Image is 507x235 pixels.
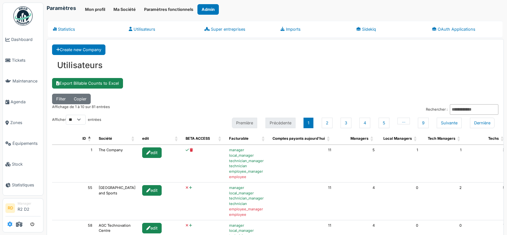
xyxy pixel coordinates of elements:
[82,136,86,141] span: ID
[70,94,91,104] button: Copier
[229,185,266,191] div: manager
[5,203,15,213] li: RD
[52,94,70,104] button: Filter
[229,228,266,233] div: local_manager
[421,145,465,183] td: 1
[52,55,498,75] h3: Utilisateurs
[18,201,41,206] div: Manager
[229,169,266,174] div: employee_manager
[229,153,266,158] div: local_manager
[437,118,462,128] button: Next
[66,115,86,125] select: Afficherentrées
[229,207,266,212] div: employee_manager
[142,225,163,230] a: edit
[414,133,418,145] span: Local Managers: Activate to sort
[229,136,249,141] span: Facturable
[47,5,76,11] h6: Paramètres
[124,21,199,38] a: Utilisateurs
[3,133,43,154] a: Équipements
[379,118,389,128] button: 5
[18,201,41,215] li: R2 D2
[488,136,499,141] span: translation missing: fr.user.techs
[52,78,123,89] a: Export Billable Counts to Excel
[12,161,41,167] span: Stock
[501,133,504,145] span: Techs: Activate to sort
[3,175,43,195] a: Statistiques
[12,57,41,63] span: Tickets
[140,4,197,15] button: Paramètres fonctionnels
[56,97,66,101] span: Filter
[81,4,109,15] a: Mon profil
[470,118,495,128] button: Last
[229,158,266,164] div: technician_manager
[229,147,266,153] div: manager
[186,136,210,141] span: BETA ACCESS
[322,118,333,128] button: 2
[3,112,43,133] a: Zones
[359,118,370,128] button: 4
[142,136,149,141] span: edit
[142,147,162,158] div: edit
[3,91,43,112] a: Agenda
[350,136,368,141] span: translation missing: fr.user.managers
[109,4,140,15] button: Ma Société
[262,133,265,145] span: Facturable: Activate to sort
[131,133,135,145] span: Société: Activate to sort
[269,183,334,220] td: 11
[327,133,331,145] span: Comptes payants aujourd'hui: Activate to sort
[218,133,222,145] span: BETA ACCESS: Activate to sort
[199,21,275,38] a: Super entreprises
[334,183,378,220] td: 4
[370,133,374,145] span: Managers: Activate to sort
[142,188,163,192] a: edit
[229,174,266,180] div: employee
[227,115,498,130] nav: pagination
[13,6,33,26] img: Badge_color-CXgf-gQk.svg
[12,140,41,146] span: Équipements
[341,118,351,128] button: 3
[175,133,179,145] span: edit: Activate to sort
[351,21,427,38] a: Sidekiq
[12,182,41,188] span: Statistiques
[5,201,41,216] a: RD ManagerR2 D2
[10,120,41,126] span: Zones
[88,133,92,145] span: ID: Activate to invert sorting
[142,150,163,155] a: edit
[383,136,412,141] span: translation missing: fr.user.local_managers
[11,99,41,105] span: Agenda
[96,183,139,220] td: [GEOGRAPHIC_DATA] and Sports
[334,145,378,183] td: 5
[229,191,266,196] div: local_manager
[96,145,139,183] td: The Company
[229,163,266,169] div: technician
[397,118,410,124] button: …
[428,136,455,141] span: translation missing: fr.user.tech_managers
[52,115,101,125] label: Afficher entrées
[378,183,421,220] td: 0
[378,145,421,183] td: 1
[229,223,266,228] div: manager
[229,212,266,217] div: employee
[99,136,112,141] span: Société
[229,196,266,201] div: technician_manager
[52,44,105,55] a: Create new Company
[52,145,96,183] td: 1
[52,104,110,115] div: Affichage de 1 à 10 sur 81 entrées
[11,36,41,43] span: Dashboard
[303,118,313,128] button: 1
[48,21,124,38] a: Statistics
[426,107,448,112] label: Rechercher :
[74,97,87,101] span: Copier
[197,4,219,15] button: Admin
[52,183,96,220] td: 55
[269,145,334,183] td: 11
[142,185,162,196] div: edit
[142,223,162,233] div: edit
[229,201,266,207] div: technician
[427,21,503,38] a: OAuth Applications
[3,71,43,91] a: Maintenance
[418,118,429,128] button: 9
